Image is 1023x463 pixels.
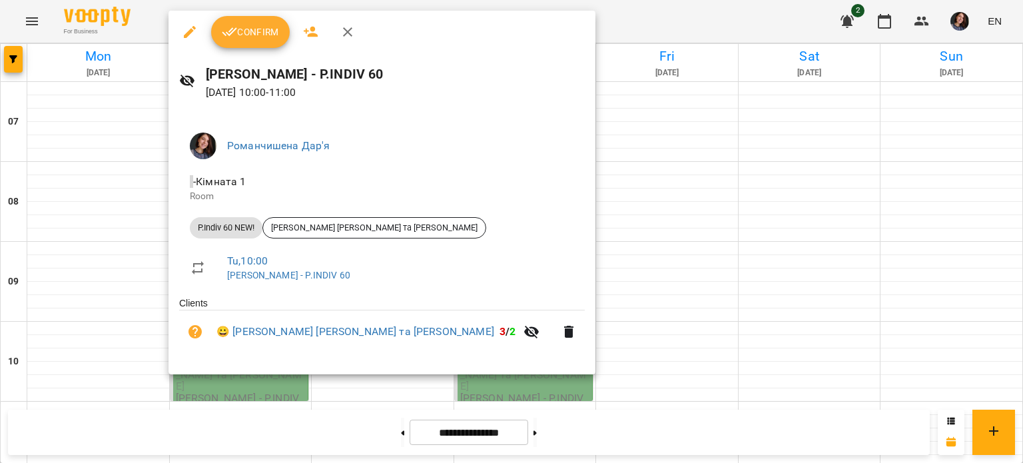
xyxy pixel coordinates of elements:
span: P.Indiv 60 NEW! [190,222,262,234]
span: 2 [510,325,515,338]
img: b750c600c4766cf471c6cba04cbd5fad.jpg [190,133,216,159]
a: Романчишена Дар'я [227,139,330,152]
a: [PERSON_NAME] - P.INDIV 60 [227,270,350,280]
p: [DATE] 10:00 - 11:00 [206,85,585,101]
h6: [PERSON_NAME] - P.INDIV 60 [206,64,585,85]
ul: Clients [179,296,585,358]
span: 3 [500,325,506,338]
span: Confirm [222,24,279,40]
span: [PERSON_NAME] [PERSON_NAME] та [PERSON_NAME] [263,222,486,234]
button: Confirm [211,16,290,48]
span: - Кімната 1 [190,175,249,188]
button: Unpaid. Bill the attendance? [179,316,211,348]
a: 😀 [PERSON_NAME] [PERSON_NAME] та [PERSON_NAME] [216,324,494,340]
a: Tu , 10:00 [227,254,268,267]
div: [PERSON_NAME] [PERSON_NAME] та [PERSON_NAME] [262,217,486,238]
p: Room [190,190,574,203]
b: / [500,325,515,338]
